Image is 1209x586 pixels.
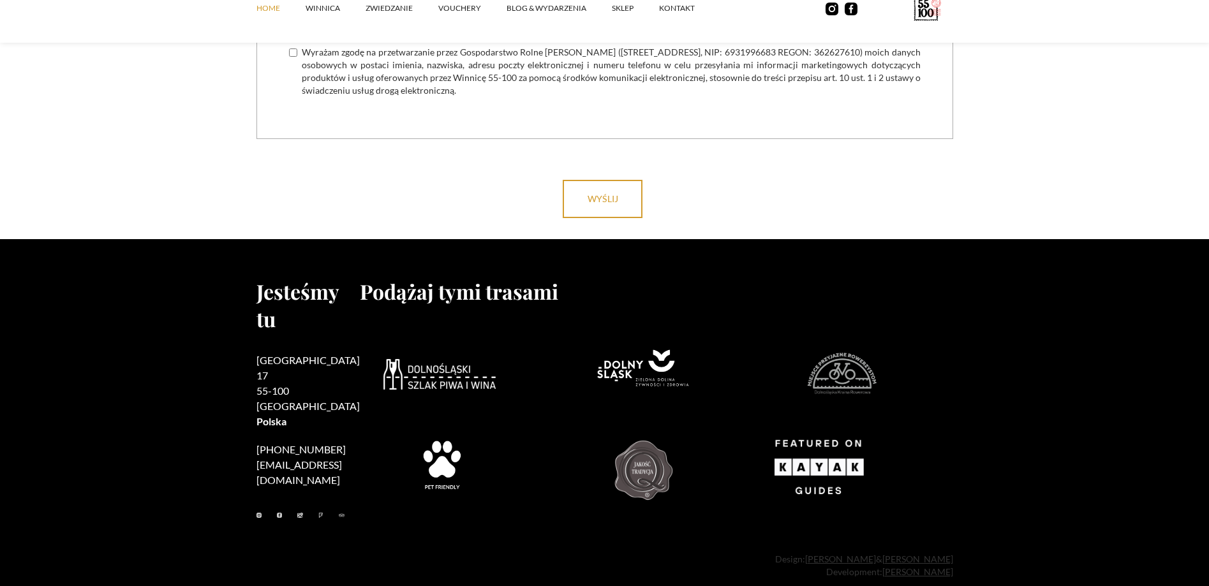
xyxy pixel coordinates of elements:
[256,458,342,486] a: [EMAIL_ADDRESS][DOMAIN_NAME]
[289,48,297,57] input: Wyrażam zgodę na przetwarzanie przez Gospodarstwo Rolne [PERSON_NAME] ([STREET_ADDRESS], NIP: 693...
[563,180,642,218] input: wyślij
[256,443,346,455] a: [PHONE_NUMBER]
[805,553,876,564] a: [PERSON_NAME]
[882,553,953,564] a: [PERSON_NAME]
[256,553,953,578] div: Design: & Development:
[256,415,286,427] strong: Polska
[882,566,953,577] a: [PERSON_NAME]
[360,277,953,305] h2: Podążaj tymi trasami
[302,46,921,97] span: Wyrażam zgodę na przetwarzanie przez Gospodarstwo Rolne [PERSON_NAME] ([STREET_ADDRESS], NIP: 693...
[256,277,360,332] h2: Jesteśmy tu
[256,353,360,429] h2: [GEOGRAPHIC_DATA] 17 55-100 [GEOGRAPHIC_DATA]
